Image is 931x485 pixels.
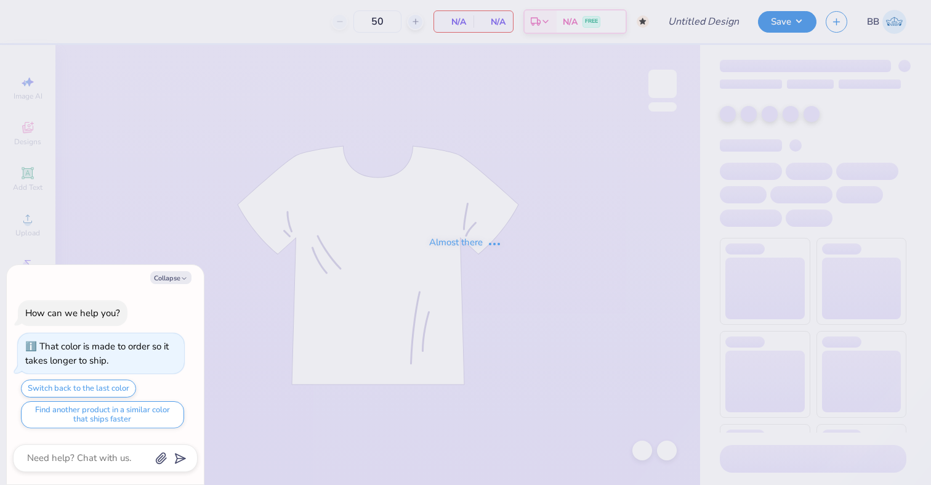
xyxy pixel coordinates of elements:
div: How can we help you? [25,307,120,319]
button: Collapse [150,271,191,284]
div: That color is made to order so it takes longer to ship. [25,340,169,367]
button: Find another product in a similar color that ships faster [21,401,184,428]
div: Almost there [429,235,502,250]
button: Switch back to the last color [21,380,136,397]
